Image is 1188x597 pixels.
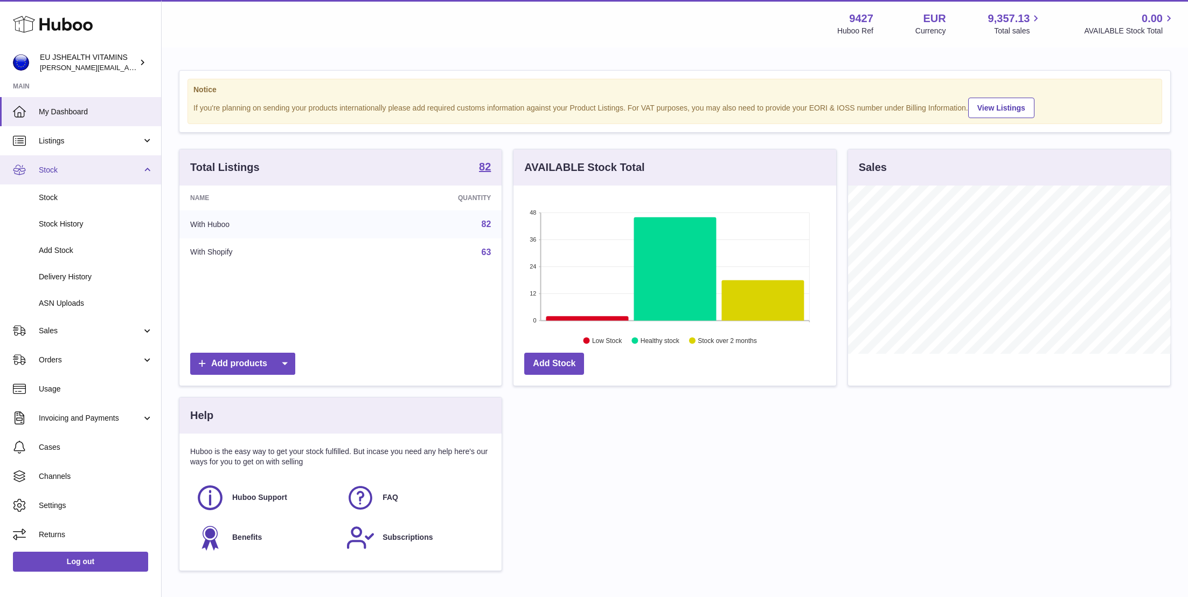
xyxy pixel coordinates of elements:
strong: EUR [923,11,946,26]
text: Healthy stock [641,337,680,345]
span: Settings [39,500,153,511]
a: Add products [190,353,295,375]
span: Invoicing and Payments [39,413,142,423]
a: Benefits [196,523,335,552]
th: Name [179,186,353,210]
text: 12 [530,290,537,297]
span: [PERSON_NAME][EMAIL_ADDRESS][DOMAIN_NAME] [40,63,216,72]
td: With Huboo [179,210,353,238]
text: 24 [530,263,537,270]
a: 0.00 AVAILABLE Stock Total [1084,11,1175,36]
a: Add Stock [524,353,584,375]
th: Quantity [353,186,502,210]
span: 0.00 [1142,11,1163,26]
span: Add Stock [39,245,153,256]
h3: AVAILABLE Stock Total [524,160,644,175]
text: Stock over 2 months [698,337,757,345]
img: laura@jessicasepel.com [13,54,29,71]
text: Low Stock [592,337,622,345]
span: Huboo Support [232,492,287,503]
h3: Help [190,408,213,423]
div: Currency [915,26,946,36]
a: 82 [479,161,491,174]
span: Stock [39,193,153,203]
span: AVAILABLE Stock Total [1084,26,1175,36]
strong: Notice [193,85,1156,95]
text: 0 [533,317,537,324]
td: With Shopify [179,238,353,266]
span: Listings [39,136,142,146]
span: ASN Uploads [39,298,153,308]
span: Stock [39,165,142,175]
span: Sales [39,326,142,336]
text: 48 [530,209,537,216]
span: Usage [39,384,153,394]
a: 63 [482,248,491,257]
span: Stock History [39,219,153,229]
a: 9,357.13 Total sales [988,11,1043,36]
span: Cases [39,442,153,452]
span: 9,357.13 [988,11,1030,26]
a: FAQ [346,483,485,512]
span: Orders [39,355,142,365]
span: Delivery History [39,272,153,282]
span: My Dashboard [39,107,153,117]
div: If you're planning on sending your products internationally please add required customs informati... [193,96,1156,118]
h3: Total Listings [190,160,260,175]
a: Huboo Support [196,483,335,512]
a: Log out [13,552,148,571]
strong: 82 [479,161,491,172]
a: 82 [482,219,491,229]
p: Huboo is the easy way to get your stock fulfilled. But incase you need any help here's our ways f... [190,447,491,467]
span: FAQ [383,492,398,503]
a: View Listings [968,98,1034,118]
div: EU JSHEALTH VITAMINS [40,52,137,73]
strong: 9427 [849,11,873,26]
span: Returns [39,530,153,540]
div: Huboo Ref [837,26,873,36]
h3: Sales [859,160,887,175]
span: Total sales [994,26,1042,36]
a: Subscriptions [346,523,485,552]
span: Subscriptions [383,532,433,543]
span: Benefits [232,532,262,543]
text: 36 [530,236,537,243]
span: Channels [39,471,153,482]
